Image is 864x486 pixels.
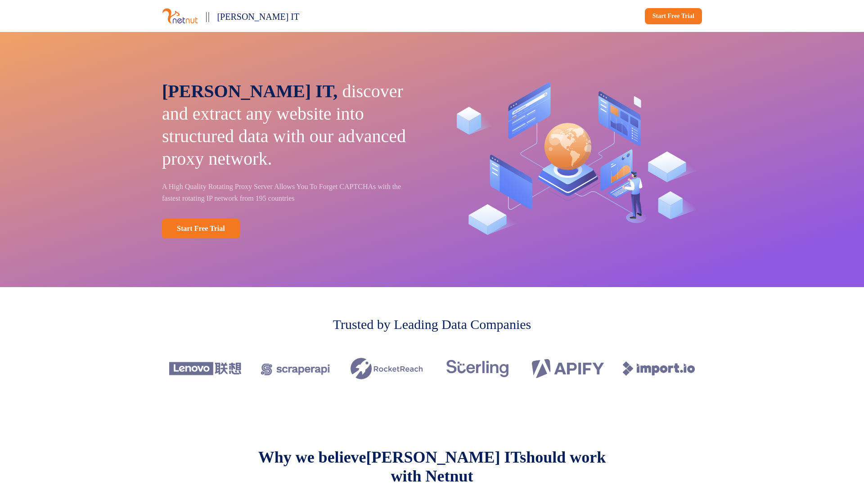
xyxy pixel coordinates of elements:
p: Trusted by Leading Data Companies [333,314,531,334]
p: Why we believe should work with Netnut [252,448,612,486]
p: || [205,7,210,25]
span: [PERSON_NAME] IT [366,448,520,466]
a: Start Free Trial [162,219,240,238]
span: [PERSON_NAME] IT, [162,81,337,101]
p: A High Quality Rotating Proxy Server Allows You To Forget CAPTCHAs with the fastest rotating IP n... [162,181,419,204]
p: discover and extract any website into structured data with our advanced proxy network. [162,80,419,170]
a: Start Free Trial [645,8,702,24]
span: [PERSON_NAME] IT [217,12,299,22]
